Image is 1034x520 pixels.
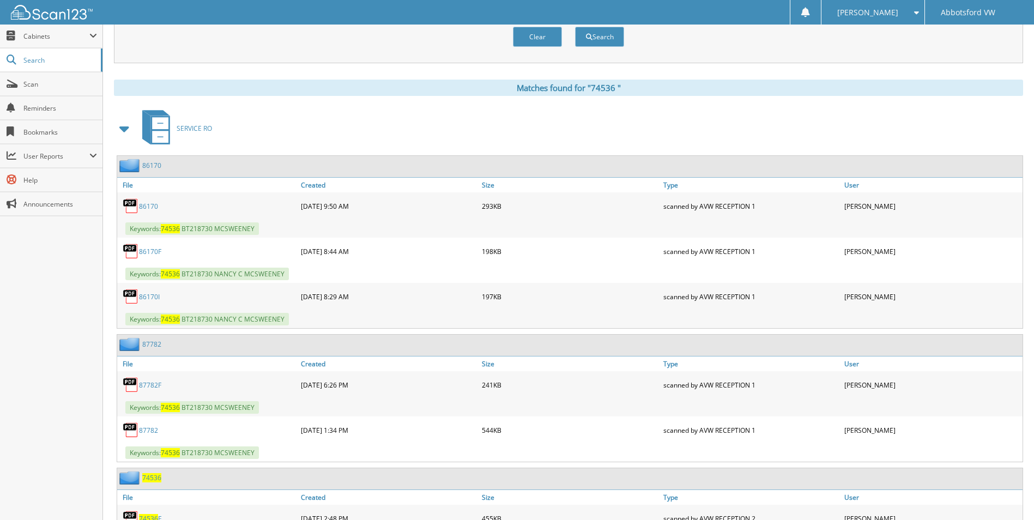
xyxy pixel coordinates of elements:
[298,490,479,505] a: Created
[23,128,97,137] span: Bookmarks
[23,80,97,89] span: Scan
[161,269,180,279] span: 7 4 5 3 6
[23,56,95,65] span: Search
[114,80,1023,96] div: Matches found for "74536 "
[298,240,479,262] div: [DATE] 8:44 AM
[661,490,842,505] a: Type
[123,288,139,305] img: PDF.png
[142,473,161,482] span: 7 4 5 3 6
[298,356,479,371] a: Created
[119,159,142,172] img: folder2.png
[842,240,1023,262] div: [PERSON_NAME]
[479,374,660,396] div: 241KB
[661,419,842,441] div: scanned by AVW RECEPTION 1
[161,315,180,324] span: 7 4 5 3 6
[479,490,660,505] a: Size
[23,32,89,41] span: Cabinets
[661,178,842,192] a: Type
[842,490,1023,505] a: User
[142,161,161,170] a: 86170
[23,176,97,185] span: Help
[123,198,139,214] img: PDF.png
[842,356,1023,371] a: User
[125,401,259,414] span: Keywords: B T 2 1 8 7 3 0 M C S W E E N E Y
[298,374,479,396] div: [DATE] 6:26 PM
[842,374,1023,396] div: [PERSON_NAME]
[139,292,160,301] a: 86170I
[139,380,161,390] a: 87782F
[979,468,1034,520] iframe: Chat Widget
[136,107,212,150] a: SERVICE RO
[123,243,139,259] img: PDF.png
[941,9,995,16] span: Abbotsford VW
[842,419,1023,441] div: [PERSON_NAME]
[139,202,158,211] a: 86170
[661,356,842,371] a: Type
[298,195,479,217] div: [DATE] 9:50 AM
[479,195,660,217] div: 293KB
[123,422,139,438] img: PDF.png
[125,268,289,280] span: Keywords: B T 2 1 8 7 3 0 N A N C Y C M C S W E E N E Y
[479,240,660,262] div: 198KB
[125,446,259,459] span: Keywords: B T 2 1 8 7 3 0 M C S W E E N E Y
[298,286,479,307] div: [DATE] 8:29 AM
[575,27,624,47] button: Search
[161,448,180,457] span: 7 4 5 3 6
[479,419,660,441] div: 544KB
[842,178,1023,192] a: User
[117,490,298,505] a: File
[479,178,660,192] a: Size
[123,377,139,393] img: PDF.png
[842,195,1023,217] div: [PERSON_NAME]
[661,286,842,307] div: scanned by AVW RECEPTION 1
[117,356,298,371] a: File
[142,473,161,482] a: 74536
[479,286,660,307] div: 197KB
[23,199,97,209] span: Announcements
[837,9,898,16] span: [PERSON_NAME]
[479,356,660,371] a: Size
[23,152,89,161] span: User Reports
[142,340,161,349] a: 87782
[139,426,158,435] a: 87782
[125,313,289,325] span: Keywords: B T 2 1 8 7 3 0 N A N C Y C M C S W E E N E Y
[139,247,161,256] a: 86170F
[298,178,479,192] a: Created
[513,27,562,47] button: Clear
[23,104,97,113] span: Reminders
[161,403,180,412] span: 7 4 5 3 6
[842,286,1023,307] div: [PERSON_NAME]
[119,337,142,351] img: folder2.png
[11,5,93,20] img: scan123-logo-white.svg
[161,224,180,233] span: 7 4 5 3 6
[117,178,298,192] a: File
[661,195,842,217] div: scanned by AVW RECEPTION 1
[125,222,259,235] span: Keywords: B T 2 1 8 7 3 0 M C S W E E N E Y
[661,240,842,262] div: scanned by AVW RECEPTION 1
[119,471,142,485] img: folder2.png
[177,124,212,133] span: S E R V I C E R O
[661,374,842,396] div: scanned by AVW RECEPTION 1
[298,419,479,441] div: [DATE] 1:34 PM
